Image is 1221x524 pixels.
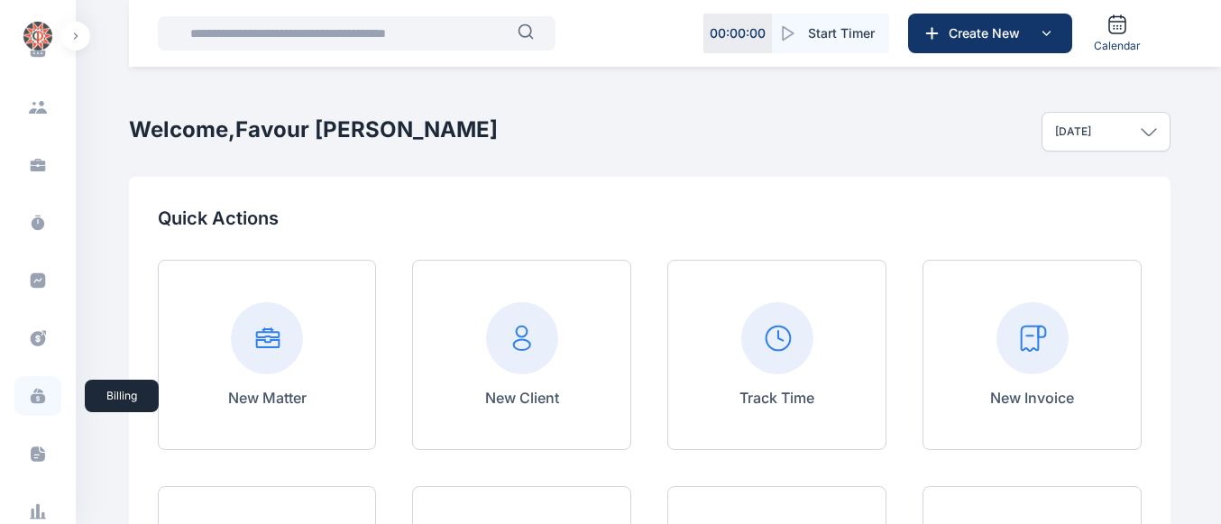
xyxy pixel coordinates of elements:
p: 00 : 00 : 00 [710,24,766,42]
p: New Invoice [990,387,1074,409]
p: New Matter [228,387,307,409]
button: Start Timer [772,14,889,53]
h2: Welcome, Favour [PERSON_NAME] [129,115,498,144]
p: [DATE] [1055,124,1091,139]
p: Quick Actions [158,206,1142,231]
span: Start Timer [808,24,875,42]
span: Create New [941,24,1035,42]
button: Create New [908,14,1072,53]
p: New Client [485,387,559,409]
p: Track Time [739,387,814,409]
span: Calendar [1094,39,1141,53]
a: Calendar [1087,6,1148,60]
